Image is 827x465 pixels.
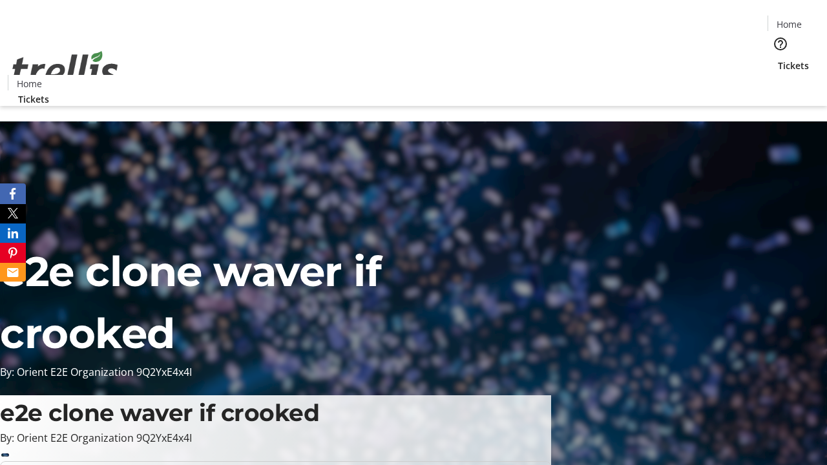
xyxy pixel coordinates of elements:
[8,77,50,90] a: Home
[768,59,819,72] a: Tickets
[777,17,802,31] span: Home
[768,17,810,31] a: Home
[768,31,793,57] button: Help
[17,77,42,90] span: Home
[8,92,59,106] a: Tickets
[8,37,123,101] img: Orient E2E Organization 9Q2YxE4x4I's Logo
[18,92,49,106] span: Tickets
[778,59,809,72] span: Tickets
[768,72,793,98] button: Cart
